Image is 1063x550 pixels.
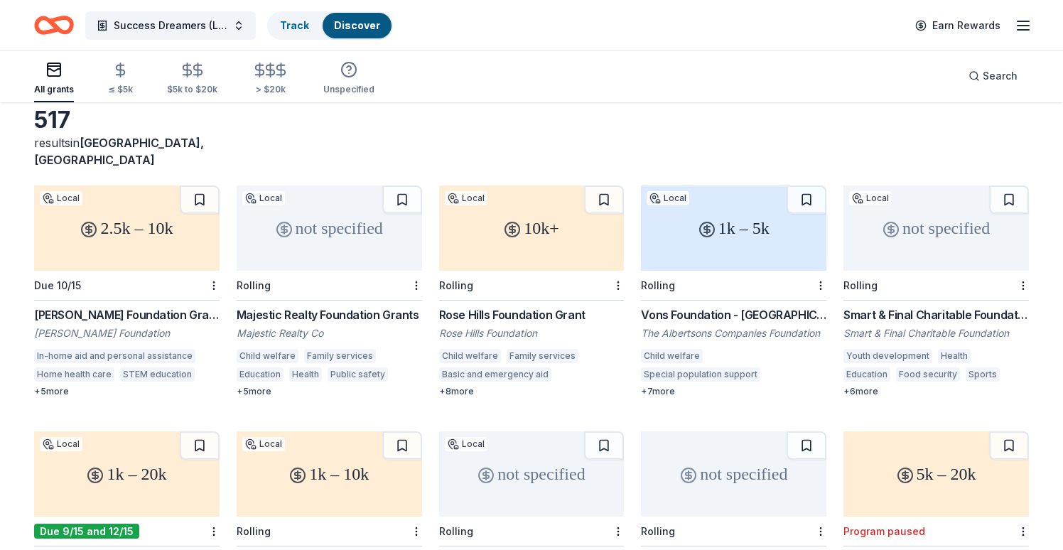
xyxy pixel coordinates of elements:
div: STEM education [120,367,195,382]
button: > $20k [252,56,289,102]
div: [PERSON_NAME] Foundation Grant [34,306,220,323]
div: Local [445,437,487,451]
button: $5k to $20k [167,56,217,102]
div: Local [849,191,892,205]
a: not specifiedLocalRollingSmart & Final Charitable Foundation DonationsSmart & Final Charitable Fo... [843,185,1029,397]
div: Youth development [843,349,932,363]
span: Success Dreamers (Leadership) Academy [114,17,227,34]
div: + 5 more [34,386,220,397]
div: Basic and emergency aid [439,367,551,382]
div: Local [445,191,487,205]
div: Due 9/15 and 12/15 [34,524,139,539]
div: Local [40,437,82,451]
div: 2.5k – 10k [34,185,220,271]
div: not specified [237,185,422,271]
span: Search [983,68,1018,85]
div: Rolling [843,279,878,291]
div: Special population support [641,367,760,382]
div: [PERSON_NAME] Foundation [34,326,220,340]
div: Program paused [843,525,925,537]
div: + 6 more [843,386,1029,397]
button: TrackDiscover [267,11,393,40]
div: Family services [304,349,376,363]
div: Food security [896,367,960,382]
a: 1k – 5kLocalRollingVons Foundation - [GEOGRAPHIC_DATA][US_STATE]The Albertsons Companies Foundati... [641,185,826,397]
a: Track [280,19,308,31]
div: Health [938,349,971,363]
div: All grants [34,84,74,95]
div: Due 10/15 [34,279,81,291]
div: Rose Hills Foundation [439,326,625,340]
div: Sports [966,367,1000,382]
div: not specified [439,431,625,517]
div: + 7 more [641,386,826,397]
div: Rolling [439,525,473,537]
div: not specified [641,431,826,517]
div: Child welfare [439,349,501,363]
span: [GEOGRAPHIC_DATA], [GEOGRAPHIC_DATA] [34,136,204,167]
div: Education [237,367,284,382]
div: Majestic Realty Co [237,326,422,340]
div: $5k to $20k [167,84,217,95]
div: Rose Hills Foundation Grant [439,306,625,323]
a: 10k+LocalRollingRose Hills Foundation GrantRose Hills FoundationChild welfareFamily servicesBasic... [439,185,625,397]
div: + 8 more [439,386,625,397]
div: not specified [843,185,1029,271]
div: Local [40,191,82,205]
a: Home [34,9,74,42]
button: Search [957,62,1029,90]
div: Local [647,191,689,205]
div: ≤ $5k [108,84,133,95]
div: Unspecified [323,84,374,95]
button: Success Dreamers (Leadership) Academy [85,11,256,40]
a: 2.5k – 10kLocalDue 10/15[PERSON_NAME] Foundation Grant[PERSON_NAME] FoundationIn-home aid and per... [34,185,220,397]
div: 1k – 20k [34,431,220,517]
div: Health [289,367,322,382]
button: Unspecified [323,55,374,102]
div: Local [242,191,285,205]
div: Family services [507,349,578,363]
div: The Albertsons Companies Foundation [641,326,826,340]
div: 5k – 20k [843,431,1029,517]
div: Rolling [237,279,271,291]
div: 1k – 10k [237,431,422,517]
div: Smart & Final Charitable Foundation [843,326,1029,340]
a: not specifiedLocalRollingMajestic Realty Foundation GrantsMajestic Realty CoChild welfareFamily s... [237,185,422,397]
div: Rolling [641,525,675,537]
div: Rolling [641,279,675,291]
div: 517 [34,106,220,134]
div: 1k – 5k [641,185,826,271]
div: Child welfare [641,349,703,363]
div: Home health care [34,367,114,382]
div: Rolling [439,279,473,291]
div: Local [242,437,285,451]
span: in [34,136,204,167]
div: Education [843,367,890,382]
div: Child welfare [237,349,298,363]
div: results [34,134,220,168]
button: All grants [34,55,74,102]
div: > $20k [252,84,289,95]
div: 10k+ [439,185,625,271]
div: In-home aid and personal assistance [34,349,195,363]
a: Earn Rewards [907,13,1009,38]
div: Public safety [328,367,388,382]
button: ≤ $5k [108,56,133,102]
div: + 5 more [237,386,422,397]
div: Vons Foundation - [GEOGRAPHIC_DATA][US_STATE] [641,306,826,323]
div: Majestic Realty Foundation Grants [237,306,422,323]
div: Rolling [237,525,271,537]
div: Smart & Final Charitable Foundation Donations [843,306,1029,323]
a: Discover [334,19,380,31]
